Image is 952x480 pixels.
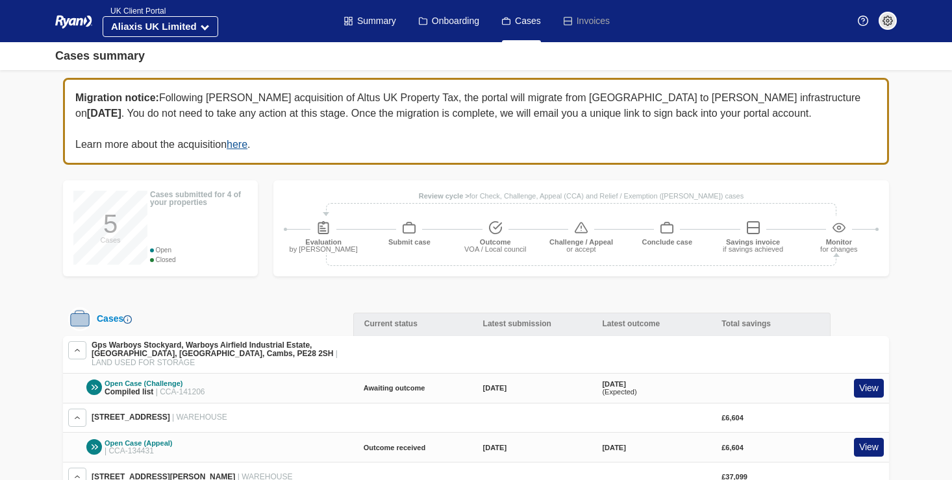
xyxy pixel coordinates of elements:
[92,349,338,367] span: | LAND USED FOR STORAGE
[87,108,121,119] b: [DATE]
[150,245,247,255] div: Open
[103,16,218,37] button: Aliaxis UK Limited
[711,313,831,336] div: Total savings
[456,239,535,253] div: Outcome
[92,341,334,359] span: Gps Warboys Stockyard, Warboys Airfield Industrial Estate, [GEOGRAPHIC_DATA], [GEOGRAPHIC_DATA], ...
[883,16,893,26] img: settings
[854,438,884,457] a: View
[156,387,205,396] span: | CCA-141206
[721,444,744,452] strong: £6,604
[105,379,205,388] div: Open Case (Challenge)
[353,313,473,336] div: Current status
[92,413,170,422] span: [STREET_ADDRESS]
[713,246,792,253] div: if savings achieved
[284,239,363,253] div: Evaluation
[105,387,153,396] span: Compiled list
[592,313,711,336] div: Latest outcome
[105,446,154,455] span: | CCA-134431
[370,239,449,253] div: Submit case
[799,239,879,253] div: Monitor
[854,379,884,398] a: View
[284,191,879,202] div: for Check, Challenge, Appeal (CCA) and Relief / Exemption ([PERSON_NAME]) cases
[92,313,132,324] div: Cases
[483,444,507,451] time: [DATE]
[172,413,227,422] span: | WAREHOUSE
[602,444,625,451] time: [DATE]
[284,246,363,253] div: by [PERSON_NAME]
[713,239,792,253] div: Savings invoice
[542,246,621,253] div: or accept
[150,255,247,265] div: Closed
[602,380,636,396] div: (Expected)
[103,6,166,16] span: UK Client Portal
[150,191,247,206] div: Cases submitted for 4 of your properties
[627,239,707,253] div: Conclude case
[63,78,889,165] div: Following [PERSON_NAME] acquisition of Altus UK Property Tax, the portal will migrate from [GEOGR...
[364,444,425,451] strong: Outcome received
[227,139,247,150] a: here
[55,47,145,65] div: Cases summary
[105,439,173,448] div: Open Case (Appeal)
[364,384,425,392] strong: Awaiting outcome
[419,192,470,200] strong: Review cycle >
[799,246,879,253] div: for changes
[542,239,621,253] div: Challenge / Appeal
[111,21,197,32] strong: Aliaxis UK Limited
[858,16,868,26] img: Help
[456,246,535,253] div: VOA / Local council
[721,414,744,422] span: £6,604
[602,380,625,388] time: [DATE]
[75,92,159,103] b: Migration notice:
[483,384,507,392] time: [DATE]
[473,313,592,336] div: Latest submission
